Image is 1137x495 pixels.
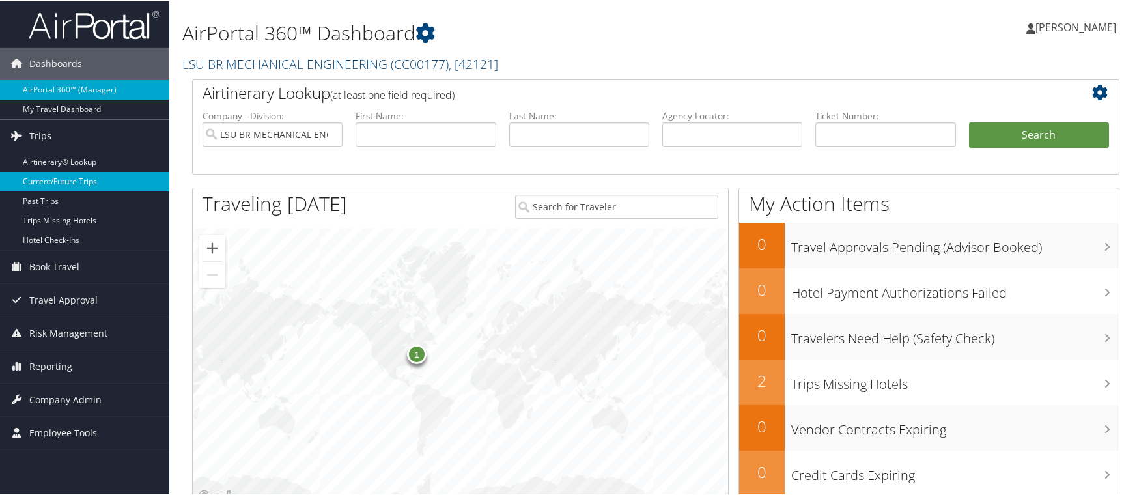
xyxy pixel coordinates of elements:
[29,316,107,348] span: Risk Management
[662,108,802,121] label: Agency Locator:
[739,267,1119,313] a: 0Hotel Payment Authorizations Failed
[739,221,1119,267] a: 0Travel Approvals Pending (Advisor Booked)
[739,358,1119,404] a: 2Trips Missing Hotels
[203,81,1032,103] h2: Airtinerary Lookup
[815,108,955,121] label: Ticket Number:
[515,193,719,218] input: Search for Traveler
[739,277,785,300] h2: 0
[791,276,1119,301] h3: Hotel Payment Authorizations Failed
[739,460,785,482] h2: 0
[969,121,1109,147] button: Search
[203,108,343,121] label: Company - Division:
[739,369,785,391] h2: 2
[791,367,1119,392] h3: Trips Missing Hotels
[1026,7,1129,46] a: [PERSON_NAME]
[449,54,498,72] span: , [ 42121 ]
[791,322,1119,346] h3: Travelers Need Help (Safety Check)
[29,249,79,282] span: Book Travel
[29,8,159,39] img: airportal-logo.png
[391,54,449,72] span: ( CC00177 )
[791,459,1119,483] h3: Credit Cards Expiring
[182,18,813,46] h1: AirPortal 360™ Dashboard
[199,234,225,260] button: Zoom in
[29,349,72,382] span: Reporting
[29,416,97,448] span: Employee Tools
[356,108,496,121] label: First Name:
[1035,19,1116,33] span: [PERSON_NAME]
[182,54,498,72] a: LSU BR MECHANICAL ENGINEERING
[29,46,82,79] span: Dashboards
[791,413,1119,438] h3: Vendor Contracts Expiring
[29,283,98,315] span: Travel Approval
[739,189,1119,216] h1: My Action Items
[739,313,1119,358] a: 0Travelers Need Help (Safety Check)
[739,404,1119,449] a: 0Vendor Contracts Expiring
[29,119,51,151] span: Trips
[203,189,347,216] h1: Traveling [DATE]
[29,382,102,415] span: Company Admin
[407,343,427,363] div: 1
[330,87,455,101] span: (at least one field required)
[739,323,785,345] h2: 0
[509,108,649,121] label: Last Name:
[199,261,225,287] button: Zoom out
[739,414,785,436] h2: 0
[739,449,1119,495] a: 0Credit Cards Expiring
[791,231,1119,255] h3: Travel Approvals Pending (Advisor Booked)
[739,232,785,254] h2: 0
